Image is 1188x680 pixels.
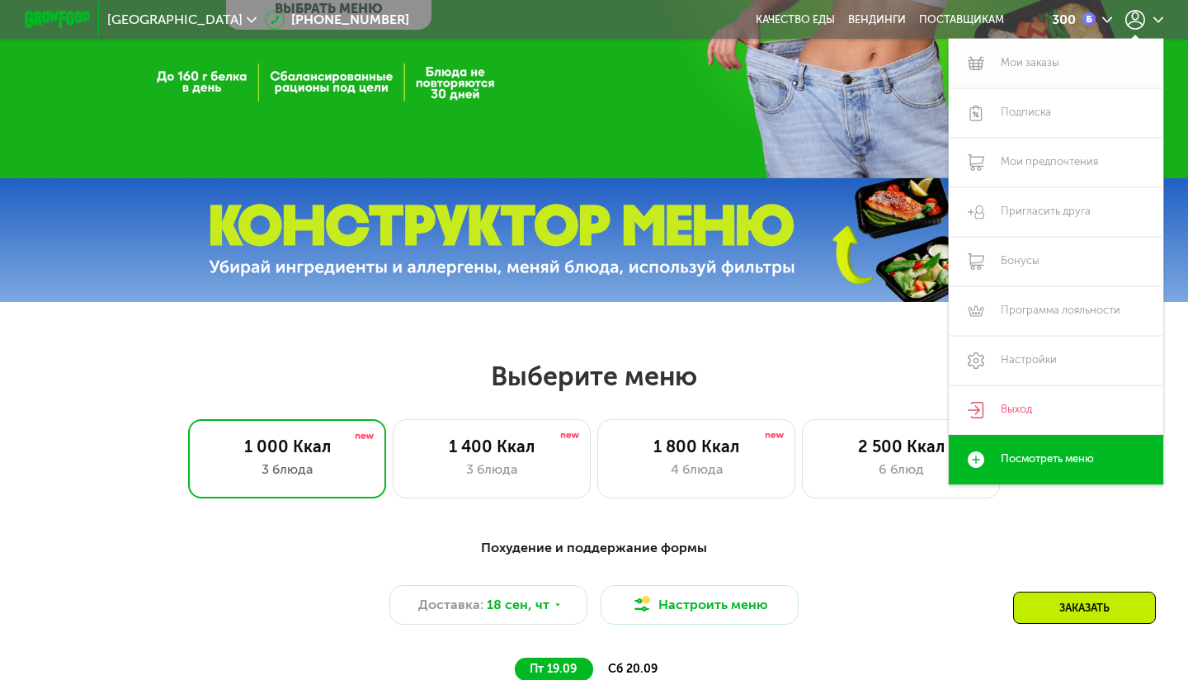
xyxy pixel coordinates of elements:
a: Настройки [949,336,1163,385]
a: [PHONE_NUMBER] [265,10,409,30]
a: Программа лояльности [949,286,1163,336]
div: поставщикам [919,13,1004,26]
span: [GEOGRAPHIC_DATA] [107,13,243,26]
div: 3 блюда [410,460,573,479]
div: 2 500 Ккал [819,437,983,456]
a: Мои заказы [949,39,1163,88]
div: 4 блюда [615,460,778,479]
div: 1 000 Ккал [205,437,369,456]
div: Похудение и поддержание формы [106,538,1082,559]
a: Качество еды [756,13,835,26]
a: Посмотреть меню [949,435,1163,484]
div: 1 800 Ккал [615,437,778,456]
div: 3 блюда [205,460,369,479]
div: 1 400 Ккал [410,437,573,456]
div: 300 [1052,13,1076,26]
span: пт 19.09 [530,662,577,676]
a: Выход [949,385,1163,435]
div: Заказать [1013,592,1156,624]
span: 18 сен, чт [487,595,549,615]
a: Бонусы [949,237,1163,286]
a: Пригласить друга [949,187,1163,237]
div: 6 блюд [819,460,983,479]
a: Мои предпочтения [949,138,1163,187]
span: Доставка: [418,595,483,615]
a: Вендинги [848,13,906,26]
button: Настроить меню [601,585,799,625]
h2: Выберите меню [53,360,1135,393]
span: сб 20.09 [608,662,658,676]
a: Подписка [949,88,1163,138]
